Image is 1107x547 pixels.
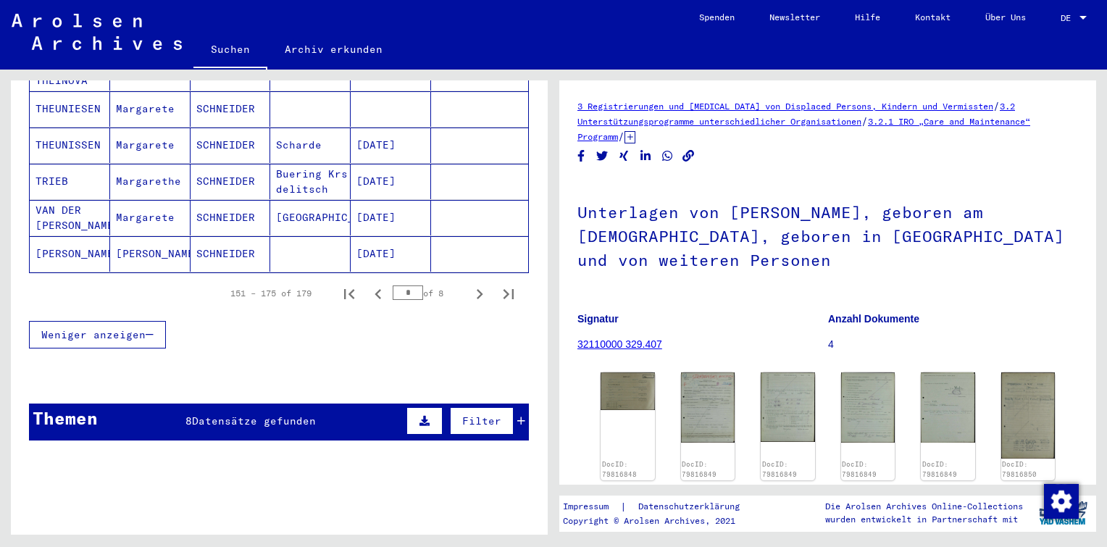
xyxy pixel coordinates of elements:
[33,405,98,431] div: Themen
[601,372,655,410] img: 001.jpg
[563,499,620,514] a: Impressum
[351,164,431,199] mat-cell: [DATE]
[1001,372,1056,458] img: 001.jpg
[393,286,465,300] div: of 8
[191,164,271,199] mat-cell: SCHNEIDER
[110,164,191,199] mat-cell: Margarethe
[494,279,523,308] button: Last page
[270,128,351,163] mat-cell: Scharde
[193,32,267,70] a: Suchen
[110,91,191,127] mat-cell: Margarete
[563,499,757,514] div: |
[465,279,494,308] button: Next page
[828,313,919,325] b: Anzahl Dokumente
[41,328,146,341] span: Weniger anzeigen
[462,414,501,427] span: Filter
[841,372,895,442] img: 003.jpg
[577,338,662,350] a: 32110000 329.407
[230,287,312,300] div: 151 – 175 of 179
[191,236,271,272] mat-cell: SCHNEIDER
[638,147,653,165] button: Share on LinkedIn
[191,200,271,235] mat-cell: SCHNEIDER
[682,460,717,478] a: DocID: 79816849
[660,147,675,165] button: Share on WhatsApp
[825,513,1023,526] p: wurden entwickelt in Partnerschaft mit
[450,407,514,435] button: Filter
[574,147,589,165] button: Share on Facebook
[110,200,191,235] mat-cell: Margarete
[1061,13,1077,23] span: DE
[681,147,696,165] button: Copy link
[563,514,757,527] p: Copyright © Arolsen Archives, 2021
[922,460,957,478] a: DocID: 79816849
[762,460,797,478] a: DocID: 79816849
[602,460,637,478] a: DocID: 79816848
[30,200,110,235] mat-cell: VAN DER [PERSON_NAME]
[627,499,757,514] a: Datenschutzerklärung
[29,321,166,348] button: Weniger anzeigen
[1043,483,1078,518] div: Zustimmung ändern
[267,32,400,67] a: Archiv erkunden
[1036,495,1090,531] img: yv_logo.png
[828,337,1078,352] p: 4
[351,200,431,235] mat-cell: [DATE]
[618,130,624,143] span: /
[825,500,1023,513] p: Die Arolsen Archives Online-Collections
[861,114,868,128] span: /
[351,236,431,272] mat-cell: [DATE]
[993,99,1000,112] span: /
[270,164,351,199] mat-cell: Buering Krs delitsch
[577,101,993,112] a: 3 Registrierungen und [MEDICAL_DATA] von Displaced Persons, Kindern und Vermissten
[921,372,975,443] img: 004.jpg
[617,147,632,165] button: Share on Xing
[30,91,110,127] mat-cell: THEUNIESEN
[110,128,191,163] mat-cell: Margarete
[595,147,610,165] button: Share on Twitter
[30,236,110,272] mat-cell: [PERSON_NAME]
[842,460,877,478] a: DocID: 79816849
[12,14,182,50] img: Arolsen_neg.svg
[192,414,316,427] span: Datensätze gefunden
[110,236,191,272] mat-cell: [PERSON_NAME]
[191,91,271,127] mat-cell: SCHNEIDER
[335,279,364,308] button: First page
[364,279,393,308] button: Previous page
[270,200,351,235] mat-cell: [GEOGRAPHIC_DATA]
[185,414,192,427] span: 8
[681,372,735,443] img: 001.jpg
[30,164,110,199] mat-cell: TRIEB
[1044,484,1079,519] img: Zustimmung ändern
[761,372,815,442] img: 002.jpg
[577,313,619,325] b: Signatur
[1002,460,1037,478] a: DocID: 79816850
[30,128,110,163] mat-cell: THEUNISSEN
[191,128,271,163] mat-cell: SCHNEIDER
[577,179,1078,291] h1: Unterlagen von [PERSON_NAME], geboren am [DEMOGRAPHIC_DATA], geboren in [GEOGRAPHIC_DATA] und von...
[351,128,431,163] mat-cell: [DATE]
